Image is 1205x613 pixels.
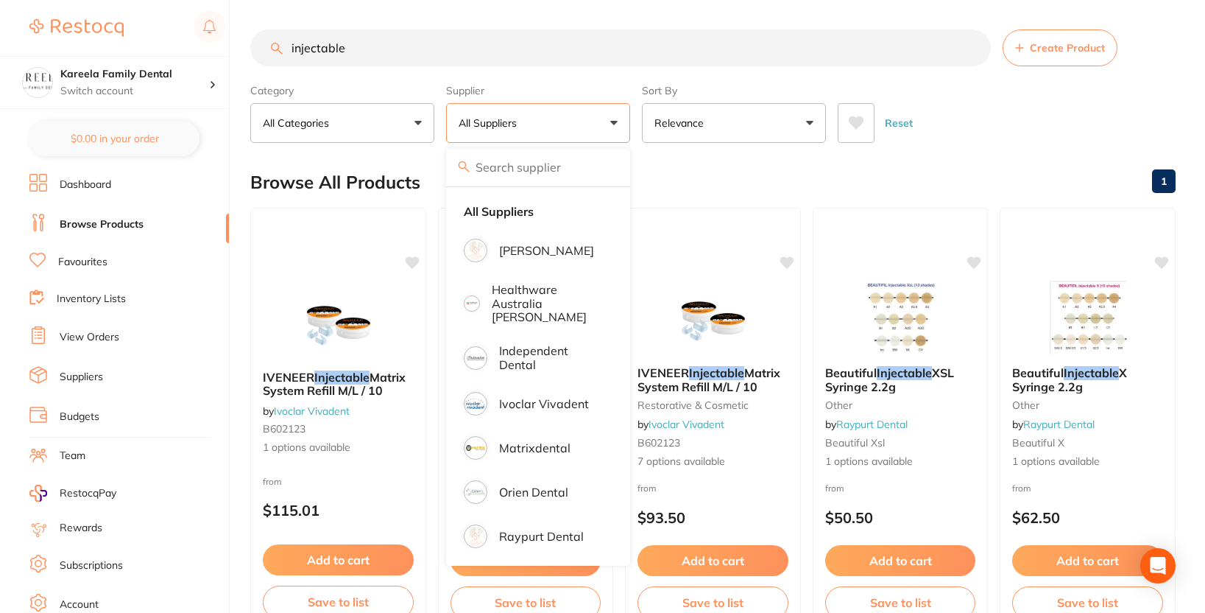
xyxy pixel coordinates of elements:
span: by [1012,418,1095,431]
a: Budgets [60,410,99,424]
button: Relevance [642,103,826,143]
span: 1 options available [825,455,976,469]
span: Create Product [1030,42,1105,54]
input: Search Products [250,29,991,66]
span: from [637,483,657,494]
span: by [637,418,724,431]
img: Raypurt Dental [466,527,485,546]
img: Beautiful Injectable XSL Syringe 2.2g [852,281,948,354]
img: Ivoclar Vivadent [466,394,485,413]
em: Injectable [314,370,370,385]
a: Ivoclar Vivadent [274,404,350,418]
span: IVENEER [637,365,689,380]
button: $0.00 in your order [29,121,199,156]
span: Beautiful [1012,365,1064,380]
span: beautiful xsl [825,436,885,449]
span: from [1012,483,1031,494]
span: 7 options available [637,455,788,469]
p: All Categories [263,116,335,130]
span: B602123 [263,422,305,435]
span: X Syringe 2.2g [1012,365,1127,393]
p: Orien dental [499,486,568,499]
p: $115.01 [263,502,414,519]
h4: Kareela Family Dental [60,67,209,82]
a: Favourites [58,255,107,270]
p: All Suppliers [459,116,523,130]
img: IVENEER Injectable Matrix System Refill M/L / 10 [290,285,386,359]
p: Ivoclar Vivadent [499,397,589,410]
li: Clear selection [452,196,624,227]
b: Beautiful Injectable XSL Syringe 2.2g [825,366,976,393]
label: Supplier [446,84,630,97]
button: Add to cart [263,544,414,575]
a: Suppliers [60,370,103,385]
span: 1 options available [263,441,414,455]
b: Beautiful Injectable X Syringe 2.2g [1012,366,1163,393]
img: IVENEER Injectable Matrix System Refill M/L / 10 [665,281,760,354]
em: Injectable [877,365,932,380]
span: B602123 [637,436,680,449]
label: Sort By [642,84,826,97]
button: All Suppliers [446,103,630,143]
p: [PERSON_NAME] [499,244,594,257]
img: Orien dental [466,483,485,502]
p: Matrixdental [499,441,570,455]
label: Category [250,84,434,97]
button: Reset [880,103,917,143]
small: other [825,399,976,411]
p: $93.50 [637,509,788,526]
b: IVENEER Injectable Matrix System Refill M/L / 10 [637,366,788,393]
a: Ivoclar Vivadent [649,418,724,431]
span: Beautiful [825,365,877,380]
button: Add to cart [1012,545,1163,576]
img: Kareela Family Dental [23,68,52,97]
a: 1 [1152,167,1176,196]
span: 1 options available [1012,455,1163,469]
span: IVENEER [263,370,314,385]
button: Add to cart [637,545,788,576]
p: Raypurt Dental [499,530,584,543]
h2: Browse All Products [250,172,420,193]
img: Matrixdental [466,438,485,458]
img: Independent Dental [466,348,485,368]
p: Relevance [654,116,710,130]
p: Switch account [60,84,209,99]
img: RestocqPay [29,485,47,502]
a: Subscriptions [60,558,123,573]
small: other [1012,399,1163,411]
a: RestocqPay [29,485,116,502]
a: Account [60,598,99,612]
a: Inventory Lists [57,292,126,306]
span: from [263,476,282,487]
p: $62.50 [1012,509,1163,526]
strong: All Suppliers [464,205,534,218]
img: Restocq Logo [29,19,124,37]
button: All Categories [250,103,434,143]
a: View Orders [60,330,119,345]
span: XSL Syringe 2.2g [825,365,954,393]
span: beautiful x [1012,436,1064,449]
span: Matrix System Refill M/L / 10 [637,365,780,393]
img: Healthware Australia Ridley [466,298,478,309]
button: Create Product [1003,29,1117,66]
p: Healthware Australia [PERSON_NAME] [492,283,604,323]
img: Adam Dental [466,241,485,260]
a: Dashboard [60,178,111,192]
span: RestocqPay [60,486,116,501]
a: Restocq Logo [29,11,124,45]
a: Browse Products [60,217,144,232]
p: $50.50 [825,509,976,526]
em: Injectable [1064,365,1119,380]
a: Team [60,449,85,463]
em: Injectable [689,365,744,380]
input: Search supplier [446,149,630,186]
span: by [263,404,350,418]
img: Beautiful Injectable X Syringe 2.2g [1040,281,1136,354]
a: Raypurt Dental [836,418,908,431]
small: restorative & cosmetic [637,399,788,411]
span: Matrix System Refill M/L / 10 [263,370,406,398]
a: Raypurt Dental [1023,418,1095,431]
a: Rewards [60,521,102,536]
span: from [825,483,844,494]
button: Add to cart [825,545,976,576]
